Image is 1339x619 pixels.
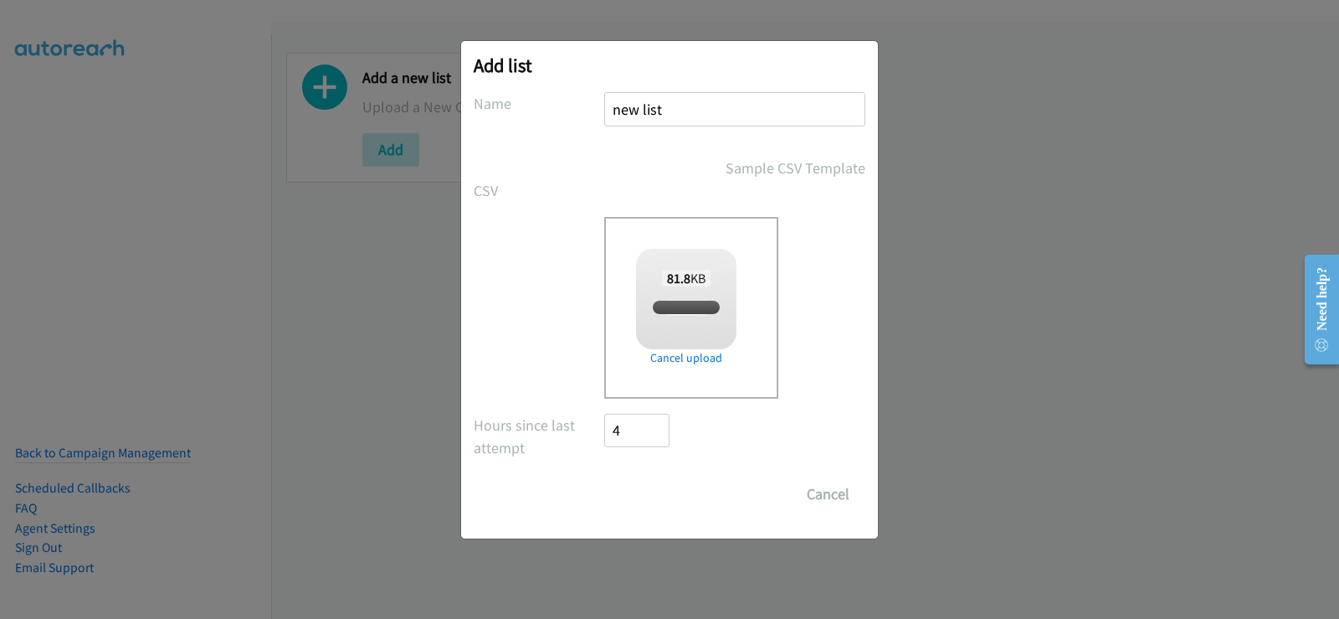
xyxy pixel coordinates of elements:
[665,300,706,316] span: WS.csv
[662,270,711,286] span: KB
[726,157,865,179] a: Sample CSV Template
[667,270,690,286] strong: 81.8
[474,414,604,459] label: Hours since last attempt
[474,54,865,77] h2: Add list
[1290,243,1339,376] iframe: Resource Center
[791,477,865,511] button: Cancel
[636,349,736,367] a: Cancel upload
[474,179,604,202] label: CSV
[474,92,604,115] label: Name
